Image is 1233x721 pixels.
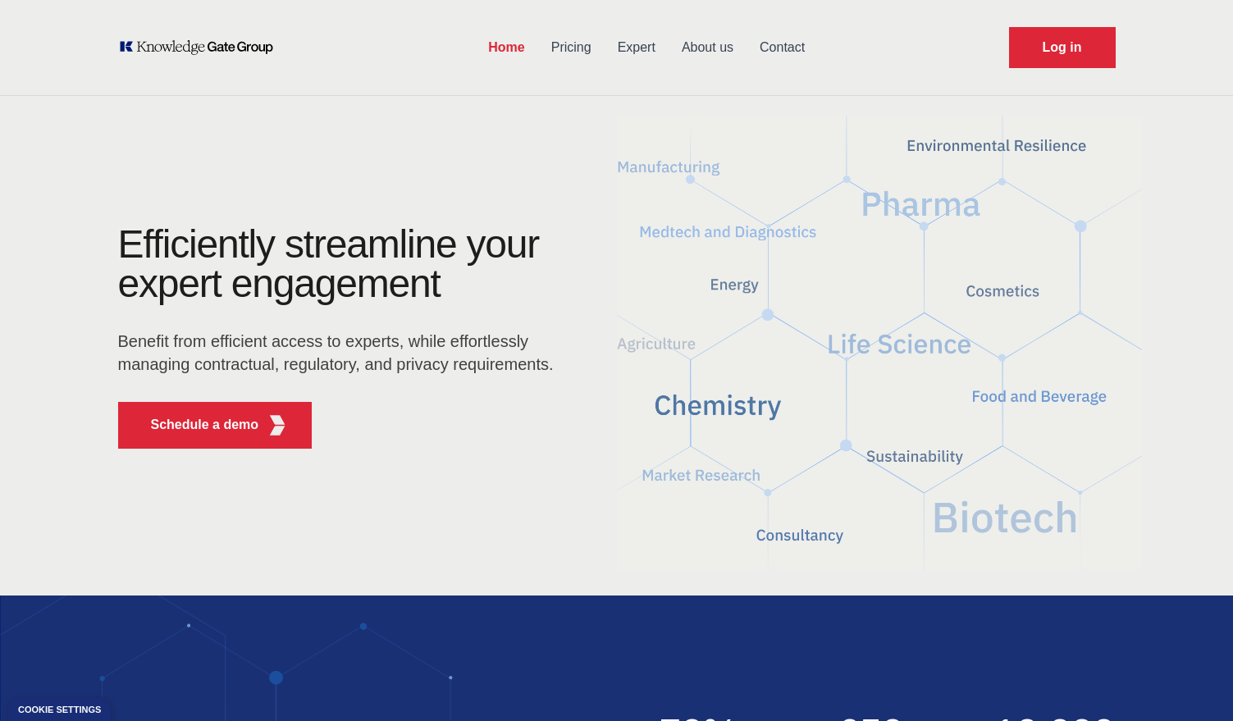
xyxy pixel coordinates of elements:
a: KOL Knowledge Platform: Talk to Key External Experts (KEE) [118,39,285,56]
img: KGG Fifth Element RED [267,415,287,436]
a: About us [669,26,747,69]
h1: Efficiently streamline your expert engagement [118,222,540,305]
iframe: Chat Widget [1151,642,1233,721]
img: KGG Fifth Element RED [617,107,1142,579]
p: Benefit from efficient access to experts, while effortlessly managing contractual, regulatory, an... [118,330,564,376]
a: Pricing [538,26,605,69]
a: Request Demo [1009,27,1116,68]
a: Expert [605,26,669,69]
div: Cookie settings [18,705,101,714]
button: Schedule a demoKGG Fifth Element RED [118,402,313,449]
a: Contact [747,26,818,69]
a: Home [475,26,537,69]
p: Schedule a demo [151,415,259,435]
